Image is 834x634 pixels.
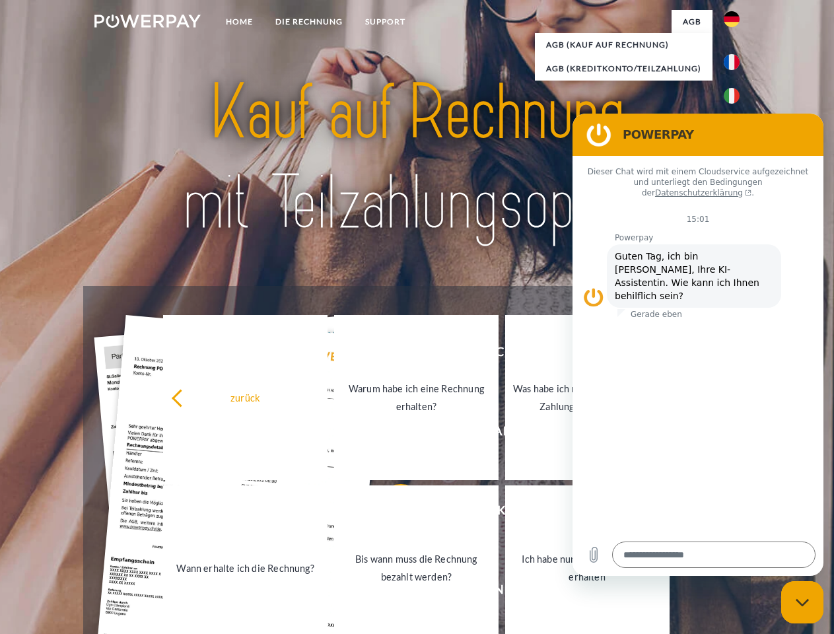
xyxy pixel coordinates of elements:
[672,10,712,34] a: agb
[215,10,264,34] a: Home
[342,380,491,415] div: Warum habe ich eine Rechnung erhalten?
[535,57,712,81] a: AGB (Kreditkonto/Teilzahlung)
[573,114,823,576] iframe: Messaging-Fenster
[354,10,417,34] a: SUPPORT
[171,388,320,406] div: zurück
[781,581,823,623] iframe: Schaltfläche zum Öffnen des Messaging-Fensters; Konversation läuft
[342,550,491,586] div: Bis wann muss die Rechnung bezahlt werden?
[171,559,320,577] div: Wann erhalte ich die Rechnung?
[535,33,712,57] a: AGB (Kauf auf Rechnung)
[505,315,670,480] a: Was habe ich noch offen, ist meine Zahlung eingegangen?
[724,54,740,70] img: fr
[264,10,354,34] a: DIE RECHNUNG
[513,380,662,415] div: Was habe ich noch offen, ist meine Zahlung eingegangen?
[513,550,662,586] div: Ich habe nur eine Teillieferung erhalten
[94,15,201,28] img: logo-powerpay-white.svg
[724,88,740,104] img: it
[724,11,740,27] img: de
[126,63,708,253] img: title-powerpay_de.svg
